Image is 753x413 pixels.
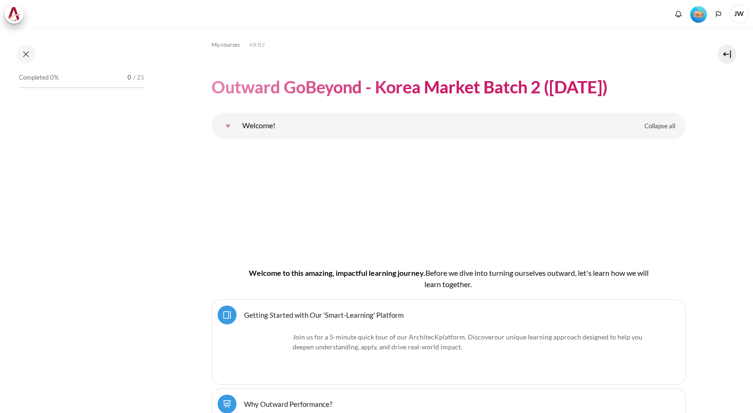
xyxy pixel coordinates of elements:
[686,5,711,23] a: Level #1
[644,122,675,131] span: Collapse all
[249,39,265,50] a: KR B2
[8,7,21,21] img: Architeck
[637,118,682,134] a: Collapse all
[249,41,265,49] span: KR B2
[212,39,240,50] a: My courses
[212,76,608,98] h1: Outward GoBeyond - Korea Market Batch 2 ([DATE])
[19,73,59,83] span: Completed 0%
[244,399,332,408] a: Why Outward Performance?
[242,267,656,290] h4: Welcome to this amazing, impactful learning journey.
[711,7,726,21] button: Languages
[133,73,144,83] span: / 25
[242,332,289,379] img: platform logo
[425,268,430,277] span: B
[212,37,686,52] nav: Navigation bar
[690,5,707,23] div: Level #1
[690,6,707,23] img: Level #1
[127,73,131,83] span: 0
[244,310,404,319] a: Getting Started with Our 'Smart-Learning' Platform
[729,5,748,24] a: User menu
[424,268,649,289] span: efore we dive into turning ourselves outward, let's learn how we will learn together.
[5,5,28,24] a: Architeck Architeck
[219,116,237,135] a: Welcome!
[212,41,240,49] span: My courses
[729,5,748,24] span: JW
[242,332,655,352] p: Join us for a 5-minute quick tour of our ArchitecK platform. Discover
[671,7,685,21] div: Show notification window with no new notifications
